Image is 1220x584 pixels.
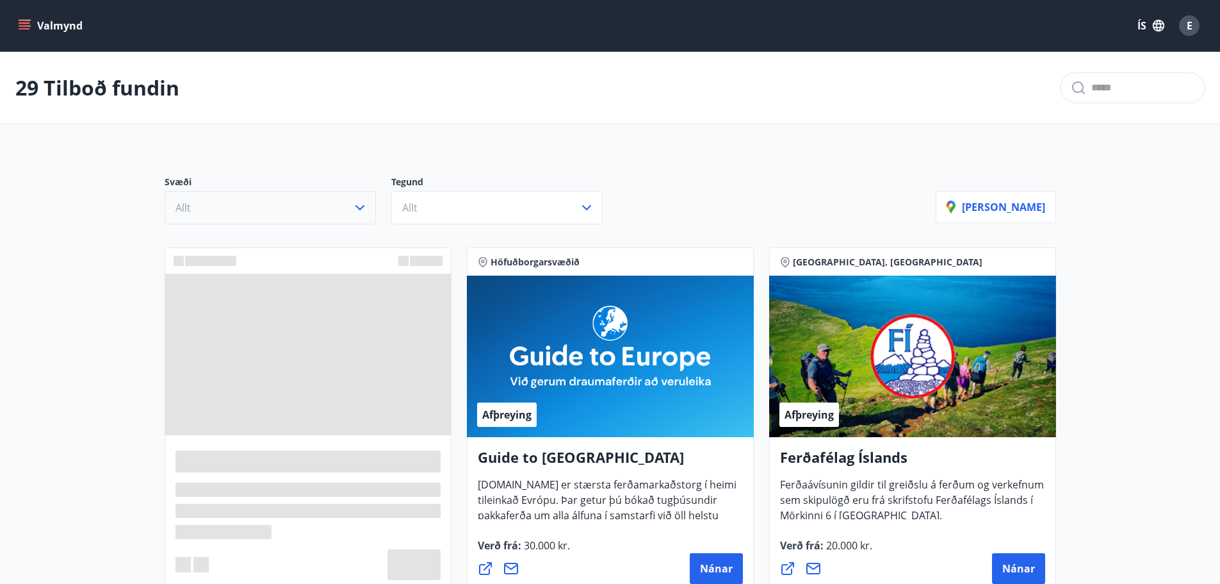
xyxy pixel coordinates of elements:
span: E [1187,19,1192,33]
span: Allt [402,201,418,215]
span: Afþreying [482,408,532,422]
span: [GEOGRAPHIC_DATA], [GEOGRAPHIC_DATA] [793,256,982,269]
button: Allt [391,191,603,224]
button: ÍS [1130,14,1171,37]
h4: Ferðafélag Íslands [780,447,1045,477]
span: Höfuðborgarsvæðið [491,256,580,269]
h4: Guide to [GEOGRAPHIC_DATA] [478,447,743,477]
button: Nánar [690,553,743,584]
span: 30.000 kr. [521,538,570,553]
p: Tegund [391,176,618,191]
span: Allt [175,201,191,215]
span: Nánar [1002,562,1035,576]
span: Verð frá : [478,538,570,563]
span: Nánar [700,562,733,576]
p: [PERSON_NAME] [947,200,1045,214]
span: Ferðaávísunin gildir til greiðslu á ferðum og verkefnum sem skipulögð eru frá skrifstofu Ferðafél... [780,478,1044,533]
span: Afþreying [785,408,834,422]
span: [DOMAIN_NAME] er stærsta ferðamarkaðstorg í heimi tileinkað Evrópu. Þar getur þú bókað tugþúsundi... [478,478,736,563]
p: Svæði [165,176,391,191]
span: 20.000 kr. [824,538,872,553]
button: E [1174,10,1205,41]
button: menu [15,14,88,37]
p: 29 Tilboð fundin [15,74,179,102]
button: [PERSON_NAME] [936,191,1056,223]
button: Nánar [992,553,1045,584]
button: Allt [165,191,376,224]
span: Verð frá : [780,538,872,563]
